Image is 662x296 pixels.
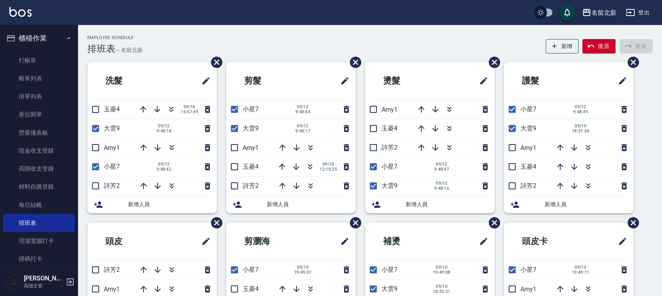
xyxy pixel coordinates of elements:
span: 19:49:11 [572,270,589,275]
div: 新增人員 [87,196,217,213]
span: 09/10 [572,123,589,128]
span: 09/10 [433,265,451,270]
span: 新增人員 [545,200,627,209]
span: 09/12 [433,162,450,167]
span: 9:48:44 [294,109,311,114]
a: 掛單列表 [3,87,75,105]
button: 新增 [546,39,579,53]
h5: [PERSON_NAME] [24,275,64,282]
a: 排班表 [3,214,75,232]
span: 9:48:47 [433,167,450,172]
span: 小星7 [520,266,536,273]
h2: 燙髮 [371,67,443,95]
h2: 剪髮 [232,67,304,95]
span: Amy1 [243,144,259,152]
span: 小星7 [382,163,398,170]
span: 詩芳2 [104,182,120,189]
span: 新增人員 [267,200,350,209]
span: 大雲9 [382,285,398,292]
span: Amy1 [382,106,398,113]
button: save [559,5,575,20]
span: 09/10 [181,104,198,109]
a: 每日結帳 [3,196,75,214]
h2: 頭皮 [94,227,165,255]
div: 新增人員 [226,196,356,213]
span: 小星7 [104,163,120,170]
img: Logo [9,7,32,17]
span: 09/10 [572,265,589,270]
span: 09/10 [433,284,451,289]
span: 9:48:17 [294,128,311,134]
span: 修改班表的標題 [335,232,350,251]
h2: Employee Schedule [87,35,143,40]
a: 現金收支登錄 [3,142,75,160]
div: 新增人員 [365,196,495,213]
h2: 護髮 [510,67,582,95]
span: 09/12 [294,123,311,128]
span: 玉菱4 [520,163,536,170]
span: 09/12 [155,162,172,167]
a: 現場電腦打卡 [3,232,75,250]
a: 掃碼打卡 [3,250,75,268]
button: 復原 [582,39,616,53]
span: 詩芳2 [520,182,536,189]
a: 帳單列表 [3,70,75,87]
h2: 補燙 [371,227,443,255]
span: 18:31:54 [572,128,589,134]
span: 刪除班表 [622,51,640,74]
span: 09/12 [433,181,450,186]
a: 座位開單 [3,105,75,123]
span: 09/10 [294,265,312,270]
span: 09/10 [319,162,337,167]
span: Amy1 [520,144,536,152]
span: 玉菱4 [243,285,259,292]
span: 修改班表的標題 [197,232,211,251]
h2: 頭皮卡 [510,227,586,255]
span: 修改班表的標題 [474,71,488,90]
h2: 洗髮 [94,67,165,95]
span: 玉菱4 [243,163,259,170]
span: 小星7 [382,266,398,273]
span: 刪除班表 [205,51,224,74]
img: Person [6,274,22,290]
span: 09/12 [155,123,172,128]
span: 刪除班表 [344,51,362,74]
span: 刪除班表 [483,211,501,234]
span: Amy1 [520,285,536,293]
span: 新增人員 [128,200,211,209]
span: 修改班表的標題 [474,232,488,251]
span: 19:49:08 [433,270,451,275]
span: 小星7 [243,266,259,273]
button: 櫃檯作業 [3,28,75,48]
span: 小星7 [520,105,536,113]
span: 大雲9 [104,125,120,132]
span: 詩芳2 [104,266,120,273]
div: 名留北新 [591,8,616,18]
span: 刪除班表 [205,211,224,234]
span: 新增人員 [406,200,488,209]
span: 09/12 [572,104,589,109]
span: 詩芳2 [243,182,259,189]
span: 18:32:21 [433,289,451,294]
button: 登出 [623,5,653,20]
span: 刪除班表 [622,211,640,234]
span: 修改班表的標題 [613,232,627,251]
span: 大雲9 [382,182,398,189]
span: 12:10:25 [319,167,337,172]
span: 16:57:49 [181,109,198,114]
span: 9:48:18 [155,128,172,134]
a: 打帳單 [3,52,75,70]
span: 19:49:07 [294,270,312,275]
span: 09/12 [294,104,311,109]
a: 材料自購登錄 [3,178,75,196]
span: 大雲9 [243,125,259,132]
span: 修改班表的標題 [613,71,627,90]
span: 9:48:49 [572,109,589,114]
span: Amy1 [104,144,120,152]
span: 玉菱4 [104,105,120,113]
span: 詩芳2 [382,144,398,151]
span: 修改班表的標題 [197,71,211,90]
p: 高階主管 [24,282,64,289]
button: 名留北新 [579,5,619,21]
span: Amy1 [104,285,120,293]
